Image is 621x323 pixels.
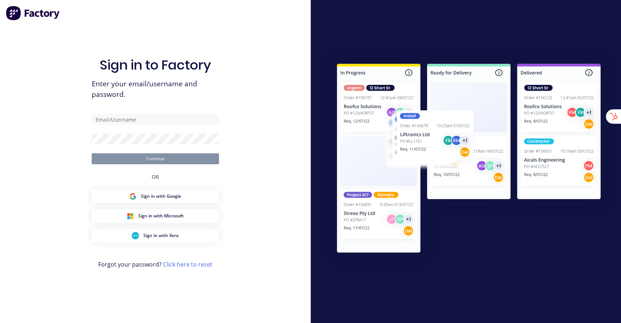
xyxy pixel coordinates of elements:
img: Xero Sign in [132,232,139,239]
span: Forgot your password? [98,260,212,269]
button: Microsoft Sign inSign in with Microsoft [92,209,219,223]
h1: Sign in to Factory [100,57,211,73]
button: Xero Sign inSign in with Xero [92,229,219,243]
img: Microsoft Sign in [127,212,134,220]
div: OR [152,164,159,189]
button: Continue [92,153,219,164]
span: Sign in with Microsoft [138,213,184,219]
span: Sign in with Xero [143,232,179,239]
img: Google Sign in [129,193,136,200]
a: Click here to reset [163,260,212,268]
img: Factory [6,6,60,20]
img: Sign in [321,49,617,270]
span: Sign in with Google [141,193,181,200]
input: Email/Username [92,114,219,125]
span: Enter your email/username and password. [92,79,219,100]
button: Google Sign inSign in with Google [92,189,219,203]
